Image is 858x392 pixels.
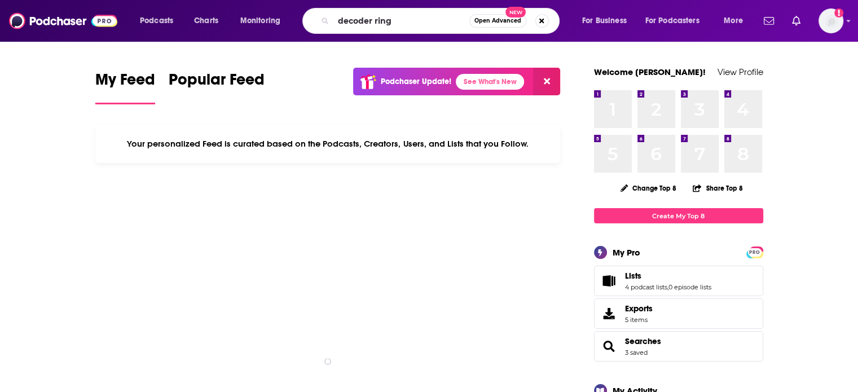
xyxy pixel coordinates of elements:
span: My Feed [95,70,155,96]
a: Welcome [PERSON_NAME]! [594,67,706,77]
button: open menu [232,12,295,30]
a: Popular Feed [169,70,265,104]
span: Exports [625,303,653,314]
button: Open AdvancedNew [469,14,526,28]
span: Monitoring [240,13,280,29]
a: Show notifications dropdown [759,11,778,30]
a: My Feed [95,70,155,104]
span: Popular Feed [169,70,265,96]
span: 5 items [625,316,653,324]
img: Podchaser - Follow, Share and Rate Podcasts [9,10,117,32]
span: Lists [594,266,763,296]
span: PRO [748,248,762,257]
a: PRO [748,248,762,256]
span: Charts [194,13,218,29]
button: Show profile menu [819,8,843,33]
span: Logged in as cmand-c [819,8,843,33]
a: 0 episode lists [668,283,711,291]
button: open menu [716,12,757,30]
span: For Podcasters [645,13,699,29]
span: Lists [625,271,641,281]
a: Searches [625,336,661,346]
a: Charts [187,12,225,30]
a: Exports [594,298,763,329]
span: Searches [594,331,763,362]
a: 4 podcast lists [625,283,667,291]
a: 3 saved [625,349,648,356]
div: My Pro [613,247,640,258]
button: open menu [132,12,188,30]
button: Share Top 8 [692,177,743,199]
a: Show notifications dropdown [787,11,805,30]
span: More [724,13,743,29]
a: Lists [598,273,621,289]
a: See What's New [456,74,524,90]
p: Podchaser Update! [381,77,451,86]
button: open menu [574,12,641,30]
div: Your personalized Feed is curated based on the Podcasts, Creators, Users, and Lists that you Follow. [95,125,561,163]
span: For Business [582,13,627,29]
a: Create My Top 8 [594,208,763,223]
span: Exports [598,306,621,321]
a: Searches [598,338,621,354]
span: Podcasts [140,13,173,29]
a: View Profile [718,67,763,77]
button: Change Top 8 [614,181,684,195]
div: Search podcasts, credits, & more... [313,8,570,34]
span: Open Advanced [474,18,521,24]
a: Lists [625,271,711,281]
img: User Profile [819,8,843,33]
span: , [667,283,668,291]
input: Search podcasts, credits, & more... [333,12,469,30]
span: New [505,7,526,17]
svg: Add a profile image [834,8,843,17]
button: open menu [638,12,716,30]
